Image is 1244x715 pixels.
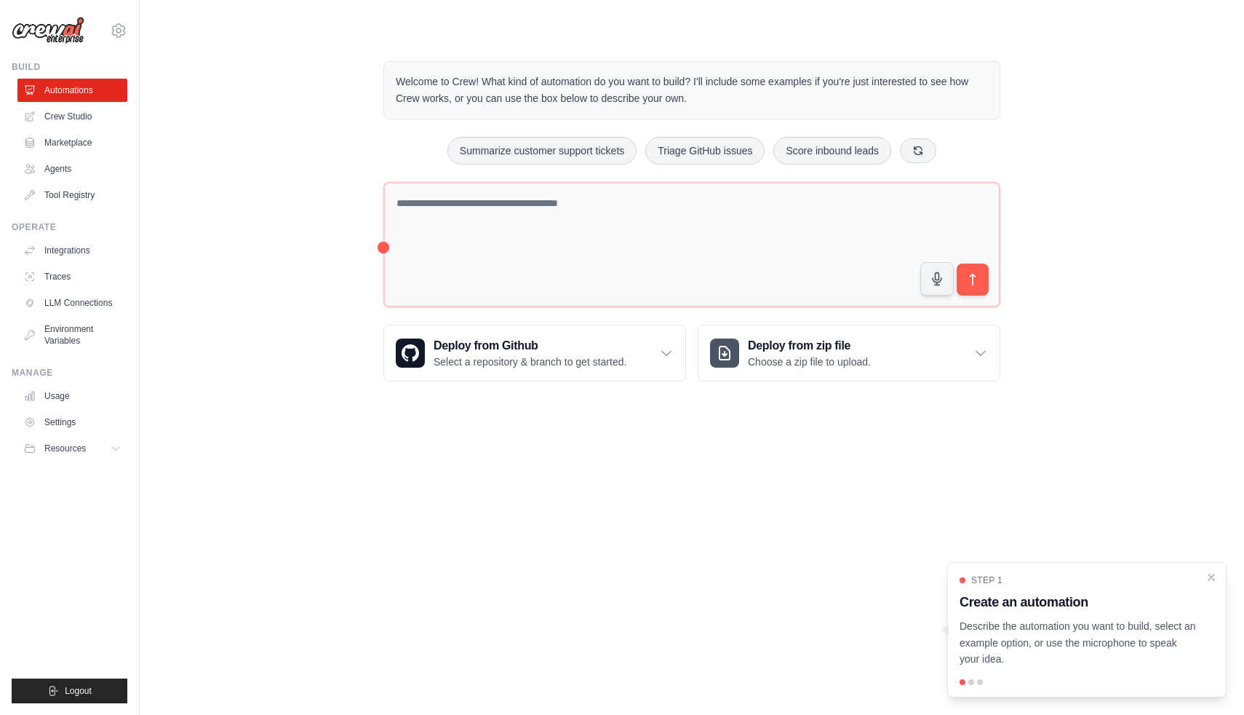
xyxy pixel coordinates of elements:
[12,679,127,703] button: Logout
[748,355,871,369] p: Choose a zip file to upload.
[17,437,127,460] button: Resources
[434,337,626,355] h3: Deploy from Github
[434,355,626,369] p: Select a repository & branch to get started.
[17,239,127,262] a: Integrations
[960,618,1197,668] p: Describe the automation you want to build, select an example option, or use the microphone to spe...
[1205,572,1217,583] button: Close walkthrough
[396,74,988,107] p: Welcome to Crew! What kind of automation do you want to build? I'll include some examples if you'...
[17,291,127,315] a: LLM Connections
[17,265,127,288] a: Traces
[17,105,127,128] a: Crew Studio
[748,337,871,355] h3: Deploy from zip file
[960,592,1197,612] h3: Create an automation
[645,137,765,165] button: Triage GitHub issues
[12,61,127,73] div: Build
[12,17,84,44] img: Logo
[17,384,127,408] a: Usage
[12,367,127,379] div: Manage
[971,574,1002,586] span: Step 1
[17,317,127,352] a: Environment Variables
[17,411,127,434] a: Settings
[65,685,92,697] span: Logout
[17,157,127,181] a: Agents
[17,131,127,154] a: Marketplace
[12,221,127,233] div: Operate
[447,137,637,165] button: Summarize customer support tickets
[44,443,86,454] span: Resources
[773,137,891,165] button: Score inbound leads
[17,79,127,102] a: Automations
[17,183,127,207] a: Tool Registry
